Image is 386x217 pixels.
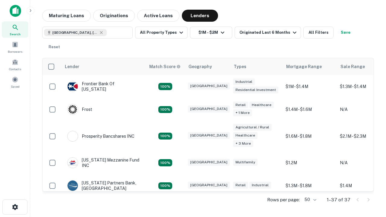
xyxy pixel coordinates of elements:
[356,169,386,198] iframe: Chat Widget
[67,180,140,191] div: [US_STATE] Partners Bank, [GEOGRAPHIC_DATA]
[230,58,283,75] th: Types
[2,56,28,73] a: Contacts
[340,63,365,70] div: Sale Range
[188,83,230,90] div: [GEOGRAPHIC_DATA]
[42,10,91,22] button: Maturing Loans
[249,182,271,189] div: Industrial
[286,63,322,70] div: Mortgage Range
[249,102,274,108] div: Healthcare
[45,41,64,53] button: Reset
[10,5,21,17] img: capitalize-icon.png
[188,159,230,166] div: [GEOGRAPHIC_DATA]
[303,27,334,39] button: All Filters
[327,196,350,203] p: 1–37 of 37
[267,196,300,203] p: Rows per page:
[233,102,248,108] div: Retail
[65,63,79,70] div: Lender
[158,133,172,140] div: Matching Properties: 6, hasApolloMatch: undefined
[2,39,28,55] a: Borrowers
[283,151,337,174] td: $1.2M
[67,131,134,142] div: Prosperity Bancshares INC
[283,58,337,75] th: Mortgage Range
[68,181,78,191] img: picture
[283,75,337,98] td: $1M - $1.4M
[235,27,301,39] button: Originated Last 6 Months
[68,131,78,141] img: picture
[93,10,135,22] button: Originations
[158,83,172,90] div: Matching Properties: 4, hasApolloMatch: undefined
[233,109,252,116] div: + 1 more
[233,124,272,131] div: Agricultural / Rural
[188,105,230,112] div: [GEOGRAPHIC_DATA]
[283,121,337,151] td: $1.6M - $1.8M
[61,58,146,75] th: Lender
[9,67,21,71] span: Contacts
[283,174,337,197] td: $1.3M - $1.8M
[68,158,78,168] img: picture
[233,182,248,189] div: Retail
[188,182,230,189] div: [GEOGRAPHIC_DATA]
[233,159,258,166] div: Multifamily
[67,104,92,115] div: Frost
[234,63,246,70] div: Types
[2,21,28,38] a: Search
[302,195,317,204] div: 50
[68,81,78,92] img: picture
[149,63,181,70] div: Capitalize uses an advanced AI algorithm to match your search with the best lender. The match sco...
[67,157,140,168] div: [US_STATE] Mezzanine Fund INC
[336,27,355,39] button: Save your search to get updates of matches that match your search criteria.
[188,132,230,139] div: [GEOGRAPHIC_DATA]
[158,106,172,113] div: Matching Properties: 4, hasApolloMatch: undefined
[188,63,212,70] div: Geography
[68,104,78,115] img: picture
[149,63,179,70] h6: Match Score
[283,98,337,121] td: $1.4M - $1.6M
[2,74,28,90] a: Saved
[233,132,258,139] div: Healthcare
[233,140,253,147] div: + 3 more
[239,29,298,36] div: Originated Last 6 Months
[137,10,179,22] button: Active Loans
[158,159,172,166] div: Matching Properties: 5, hasApolloMatch: undefined
[67,81,140,92] div: Frontier Bank Of [US_STATE]
[146,58,185,75] th: Capitalize uses an advanced AI algorithm to match your search with the best lender. The match sco...
[158,182,172,190] div: Matching Properties: 4, hasApolloMatch: undefined
[233,86,278,93] div: Residential Investment
[10,32,21,36] span: Search
[8,49,22,54] span: Borrowers
[135,27,188,39] button: All Property Types
[233,78,255,85] div: Industrial
[182,10,218,22] button: Lenders
[190,27,232,39] button: $1M - $2M
[11,84,20,89] span: Saved
[52,30,98,35] span: [GEOGRAPHIC_DATA], [GEOGRAPHIC_DATA], [GEOGRAPHIC_DATA]
[185,58,230,75] th: Geography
